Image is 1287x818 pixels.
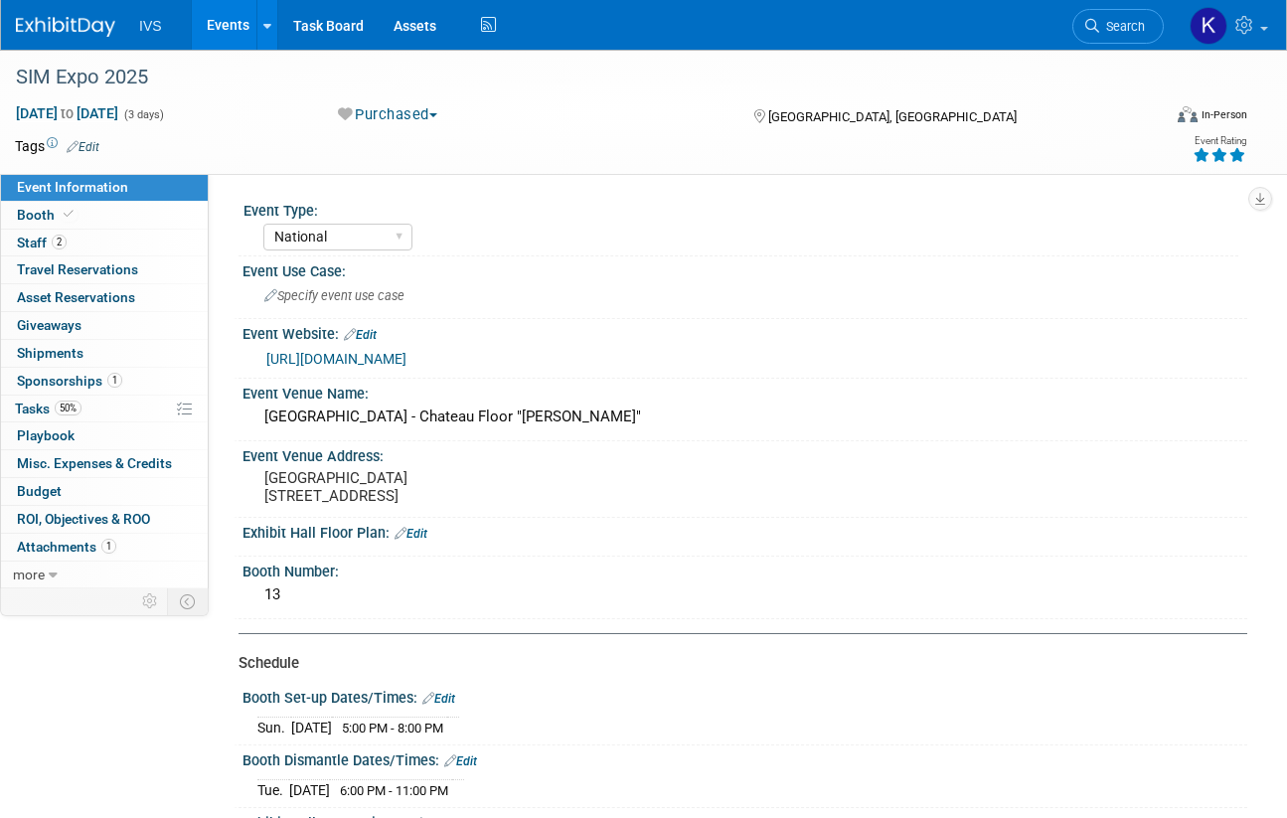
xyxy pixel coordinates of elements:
[257,779,289,800] td: Tue.
[242,256,1247,281] div: Event Use Case:
[133,588,168,614] td: Personalize Event Tab Strip
[266,351,406,367] a: [URL][DOMAIN_NAME]
[444,754,477,768] a: Edit
[17,455,172,471] span: Misc. Expenses & Credits
[17,345,83,361] span: Shipments
[67,140,99,154] a: Edit
[1,534,208,561] a: Attachments1
[15,401,81,416] span: Tasks
[242,557,1247,581] div: Booth Number:
[13,567,45,582] span: more
[52,235,67,249] span: 2
[242,745,1247,771] div: Booth Dismantle Dates/Times:
[239,653,1232,674] div: Schedule
[768,109,1017,124] span: [GEOGRAPHIC_DATA], [GEOGRAPHIC_DATA]
[342,721,443,736] span: 5:00 PM - 8:00 PM
[1,256,208,283] a: Travel Reservations
[17,317,81,333] span: Giveaways
[264,288,404,303] span: Specify event use case
[257,717,291,737] td: Sun.
[107,373,122,388] span: 1
[17,261,138,277] span: Travel Reservations
[139,18,162,34] span: IVS
[242,683,1247,709] div: Booth Set-up Dates/Times:
[16,17,115,37] img: ExhibitDay
[1190,7,1227,45] img: Kate Wroblewski
[1,284,208,311] a: Asset Reservations
[1193,136,1246,146] div: Event Rating
[1,478,208,505] a: Budget
[422,692,455,706] a: Edit
[257,579,1232,610] div: 13
[101,539,116,554] span: 1
[291,717,332,737] td: [DATE]
[1,230,208,256] a: Staff2
[64,209,74,220] i: Booth reservation complete
[289,779,330,800] td: [DATE]
[1,562,208,588] a: more
[242,319,1247,345] div: Event Website:
[1,202,208,229] a: Booth
[9,60,1142,95] div: SIM Expo 2025
[17,289,135,305] span: Asset Reservations
[242,441,1247,466] div: Event Venue Address:
[1,368,208,395] a: Sponsorships1
[1,506,208,533] a: ROI, Objectives & ROO
[331,104,445,125] button: Purchased
[17,483,62,499] span: Budget
[1,312,208,339] a: Giveaways
[168,588,209,614] td: Toggle Event Tabs
[344,328,377,342] a: Edit
[17,511,150,527] span: ROI, Objectives & ROO
[1201,107,1247,122] div: In-Person
[58,105,77,121] span: to
[1,340,208,367] a: Shipments
[17,427,75,443] span: Playbook
[340,783,448,798] span: 6:00 PM - 11:00 PM
[1072,9,1164,44] a: Search
[17,207,78,223] span: Booth
[1066,103,1247,133] div: Event Format
[1,422,208,449] a: Playbook
[242,379,1247,404] div: Event Venue Name:
[55,401,81,415] span: 50%
[242,518,1247,544] div: Exhibit Hall Floor Plan:
[15,104,119,122] span: [DATE] [DATE]
[17,235,67,250] span: Staff
[243,196,1238,221] div: Event Type:
[1,450,208,477] a: Misc. Expenses & Credits
[17,179,128,195] span: Event Information
[1,396,208,422] a: Tasks50%
[1178,106,1198,122] img: Format-Inperson.png
[122,108,164,121] span: (3 days)
[395,527,427,541] a: Edit
[17,373,122,389] span: Sponsorships
[1099,19,1145,34] span: Search
[1,174,208,201] a: Event Information
[257,402,1232,432] div: [GEOGRAPHIC_DATA] - Chateau Floor "[PERSON_NAME]"
[15,136,99,156] td: Tags
[17,539,116,555] span: Attachments
[264,469,639,505] pre: [GEOGRAPHIC_DATA] [STREET_ADDRESS]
